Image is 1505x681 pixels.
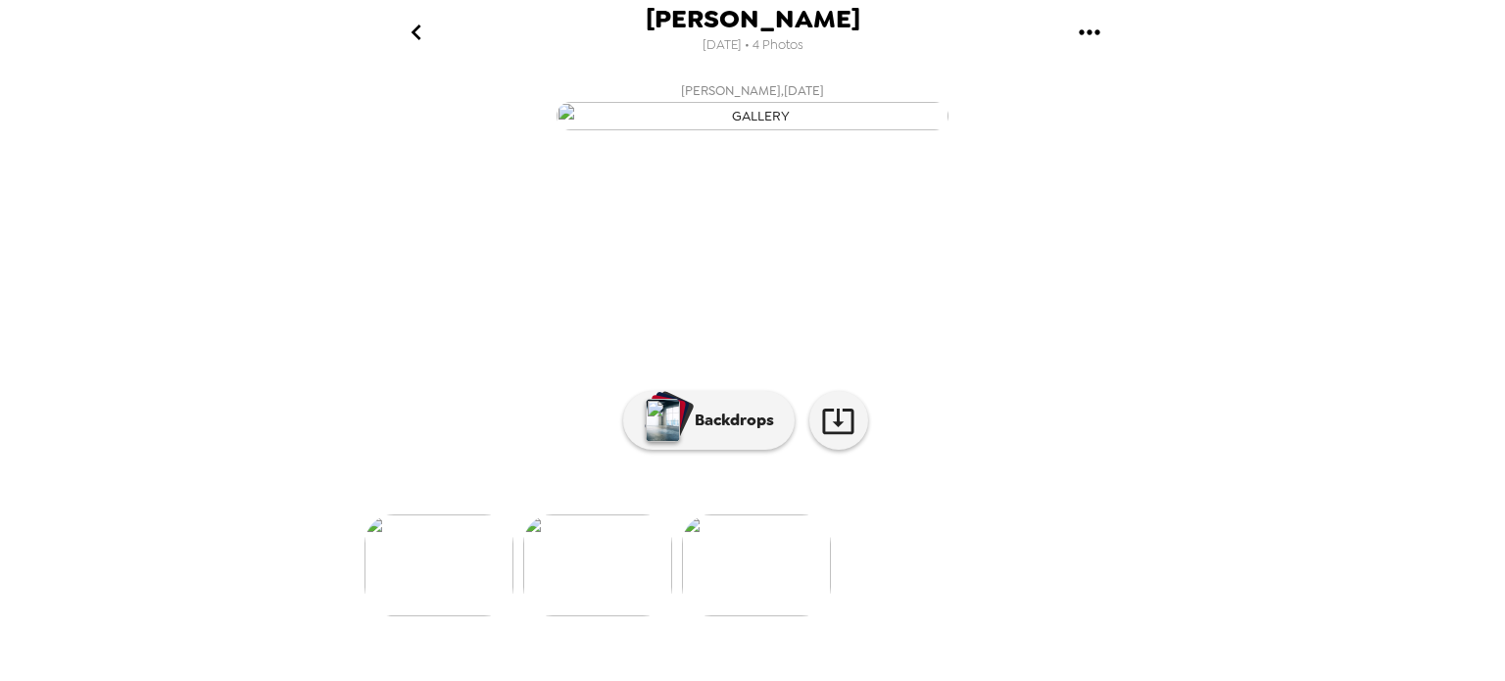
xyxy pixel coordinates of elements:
span: [DATE] • 4 Photos [703,32,803,59]
span: [PERSON_NAME] [646,6,860,32]
button: Backdrops [623,391,795,450]
img: gallery [557,102,948,130]
img: gallery [682,514,831,616]
img: gallery [523,514,672,616]
img: gallery [364,514,513,616]
p: Backdrops [685,409,774,432]
button: [PERSON_NAME],[DATE] [361,73,1144,136]
span: [PERSON_NAME] , [DATE] [681,79,824,102]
